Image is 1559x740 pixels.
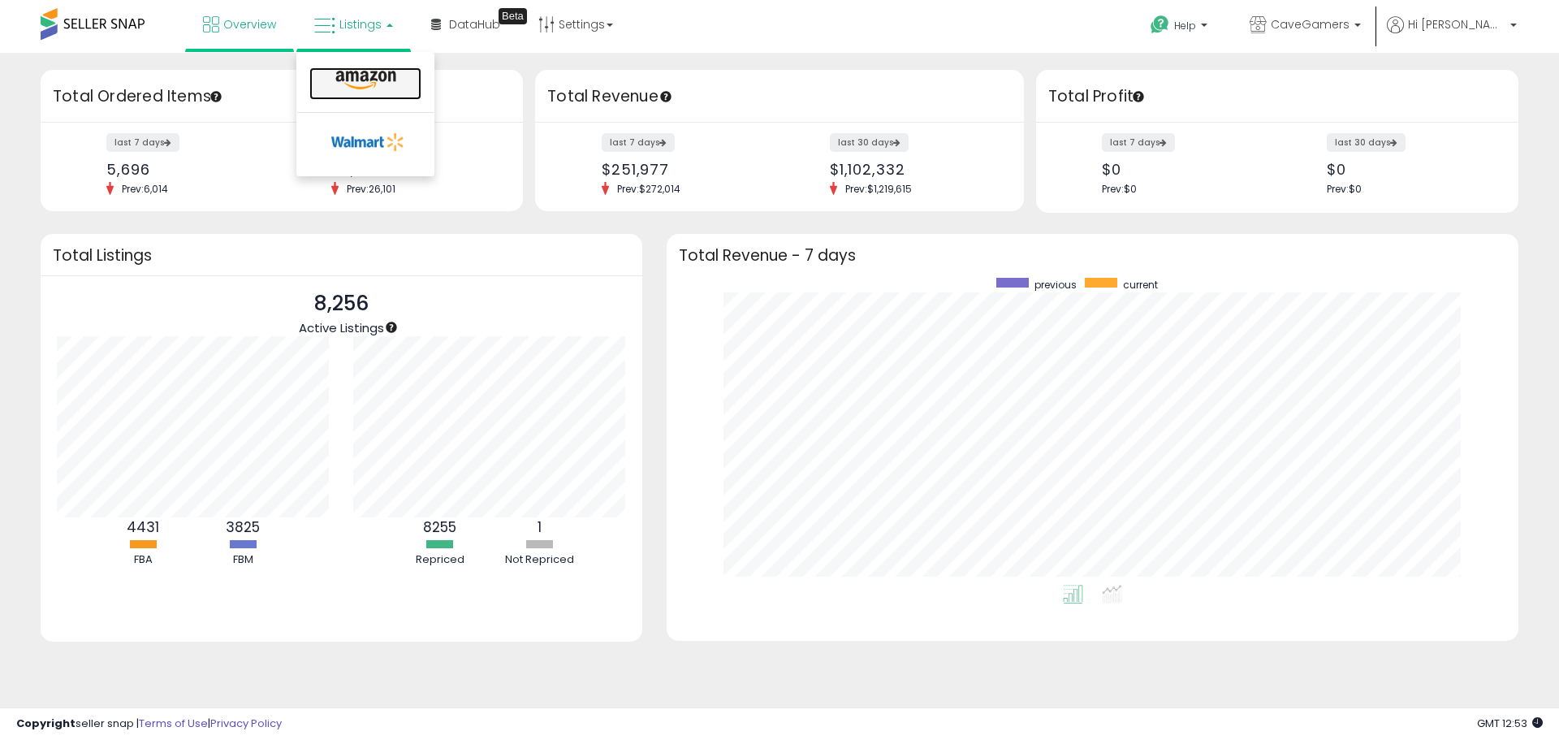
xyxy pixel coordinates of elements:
h3: Total Listings [53,249,630,262]
span: 2025-10-7 12:53 GMT [1477,716,1543,731]
p: 8,256 [299,288,384,319]
h3: Total Revenue [547,85,1012,108]
div: $1,102,332 [830,161,995,178]
b: 3825 [226,517,260,537]
span: Prev: $272,014 [609,182,689,196]
span: DataHub [449,16,500,32]
span: Help [1174,19,1196,32]
a: Hi [PERSON_NAME] [1387,16,1517,53]
div: seller snap | | [16,716,282,732]
span: Prev: $0 [1327,182,1362,196]
h3: Total Ordered Items [53,85,511,108]
div: $0 [1327,161,1490,178]
span: Prev: $0 [1102,182,1137,196]
span: Hi [PERSON_NAME] [1408,16,1505,32]
label: last 7 days [1102,133,1175,152]
a: Terms of Use [139,716,208,731]
span: current [1123,278,1158,292]
div: $251,977 [602,161,767,178]
div: Tooltip anchor [209,89,223,104]
a: Help [1138,2,1224,53]
div: Not Repriced [491,552,589,568]
label: last 7 days [106,133,179,152]
span: Prev: $1,219,615 [837,182,920,196]
div: FBA [94,552,192,568]
span: Prev: 6,014 [114,182,176,196]
label: last 30 days [1327,133,1406,152]
div: 5,696 [106,161,270,178]
i: Get Help [1150,15,1170,35]
span: Overview [223,16,276,32]
span: previous [1034,278,1077,292]
div: FBM [194,552,292,568]
label: last 30 days [830,133,909,152]
div: 23,491 [331,161,494,178]
span: CaveGamers [1271,16,1350,32]
div: Tooltip anchor [1131,89,1146,104]
strong: Copyright [16,716,76,731]
div: Tooltip anchor [659,89,673,104]
b: 8255 [423,517,456,537]
div: Repriced [391,552,489,568]
div: Tooltip anchor [499,8,527,24]
h3: Total Profit [1048,85,1506,108]
span: Prev: 26,101 [339,182,404,196]
span: Active Listings [299,319,384,336]
label: last 7 days [602,133,675,152]
h3: Total Revenue - 7 days [679,249,1506,262]
span: Listings [339,16,382,32]
b: 4431 [127,517,159,537]
a: Privacy Policy [210,716,282,731]
div: Tooltip anchor [384,320,399,335]
div: $0 [1102,161,1265,178]
b: 1 [538,517,542,537]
